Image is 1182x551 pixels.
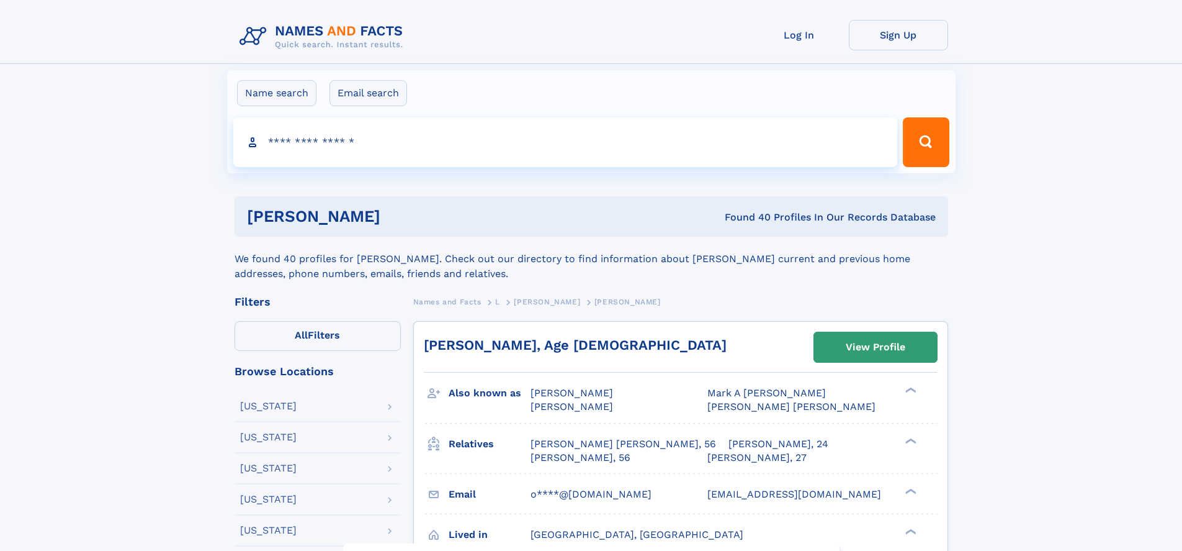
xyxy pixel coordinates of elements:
div: Browse Locations [235,366,401,377]
div: [US_STATE] [240,432,297,442]
h3: Relatives [449,434,531,455]
a: L [495,294,500,309]
a: [PERSON_NAME], 56 [531,451,630,465]
a: Log In [750,20,849,50]
span: L [495,298,500,306]
span: Mark A [PERSON_NAME] [707,387,826,399]
div: Found 40 Profiles In Our Records Database [552,211,936,224]
img: Logo Names and Facts [235,20,413,53]
div: [US_STATE] [240,526,297,535]
a: [PERSON_NAME], Age [DEMOGRAPHIC_DATA] [424,337,727,353]
div: Filters [235,296,401,307]
a: Names and Facts [413,294,481,309]
label: Filters [235,321,401,351]
div: ❯ [902,487,917,495]
span: [PERSON_NAME] [531,387,613,399]
span: [GEOGRAPHIC_DATA], [GEOGRAPHIC_DATA] [531,529,743,540]
div: We found 40 profiles for [PERSON_NAME]. Check out our directory to find information about [PERSON... [235,237,948,281]
label: Name search [237,80,316,106]
div: [US_STATE] [240,463,297,473]
span: [PERSON_NAME] [531,401,613,412]
a: [PERSON_NAME] [514,294,580,309]
a: [PERSON_NAME] [PERSON_NAME], 56 [531,437,716,451]
div: ❯ [902,386,917,394]
h3: Lived in [449,524,531,545]
a: View Profile [814,332,937,362]
div: [US_STATE] [240,401,297,411]
span: All [295,329,308,341]
button: Search Button [903,117,949,167]
a: Sign Up [849,20,948,50]
span: [EMAIL_ADDRESS][DOMAIN_NAME] [707,488,881,500]
h1: [PERSON_NAME] [247,209,553,224]
a: [PERSON_NAME], 24 [728,437,828,451]
a: [PERSON_NAME], 27 [707,451,807,465]
span: [PERSON_NAME] [514,298,580,306]
div: ❯ [902,527,917,535]
label: Email search [329,80,407,106]
div: View Profile [846,333,905,362]
h3: Email [449,484,531,505]
div: ❯ [902,437,917,445]
h3: Also known as [449,383,531,404]
span: [PERSON_NAME] [594,298,661,306]
span: [PERSON_NAME] [PERSON_NAME] [707,401,875,412]
div: [US_STATE] [240,494,297,504]
input: search input [233,117,898,167]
